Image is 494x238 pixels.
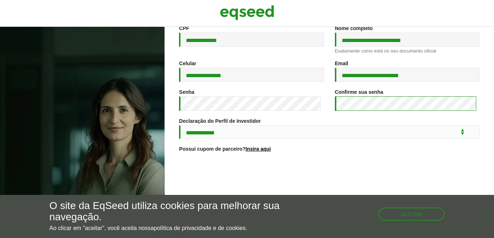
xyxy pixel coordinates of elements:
[179,61,196,66] label: Celular
[179,89,194,95] label: Senha
[179,118,261,124] label: Declaração do Perfil de Investidor
[335,26,373,31] label: Nome completo
[335,61,348,66] label: Email
[220,4,274,22] img: EqSeed Logo
[335,49,480,53] div: Exatamente como está no seu documento oficial
[378,208,445,221] button: Aceitar
[50,200,287,223] h5: O site da EqSeed utiliza cookies para melhorar sua navegação.
[179,26,189,31] label: CPF
[154,225,246,231] a: política de privacidade e de cookies
[274,160,384,189] iframe: reCAPTCHA
[335,89,383,95] label: Confirme sua senha
[246,146,271,151] a: Insira aqui
[179,146,271,151] label: Possui cupom de parceiro?
[50,225,287,231] p: Ao clicar em "aceitar", você aceita nossa .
